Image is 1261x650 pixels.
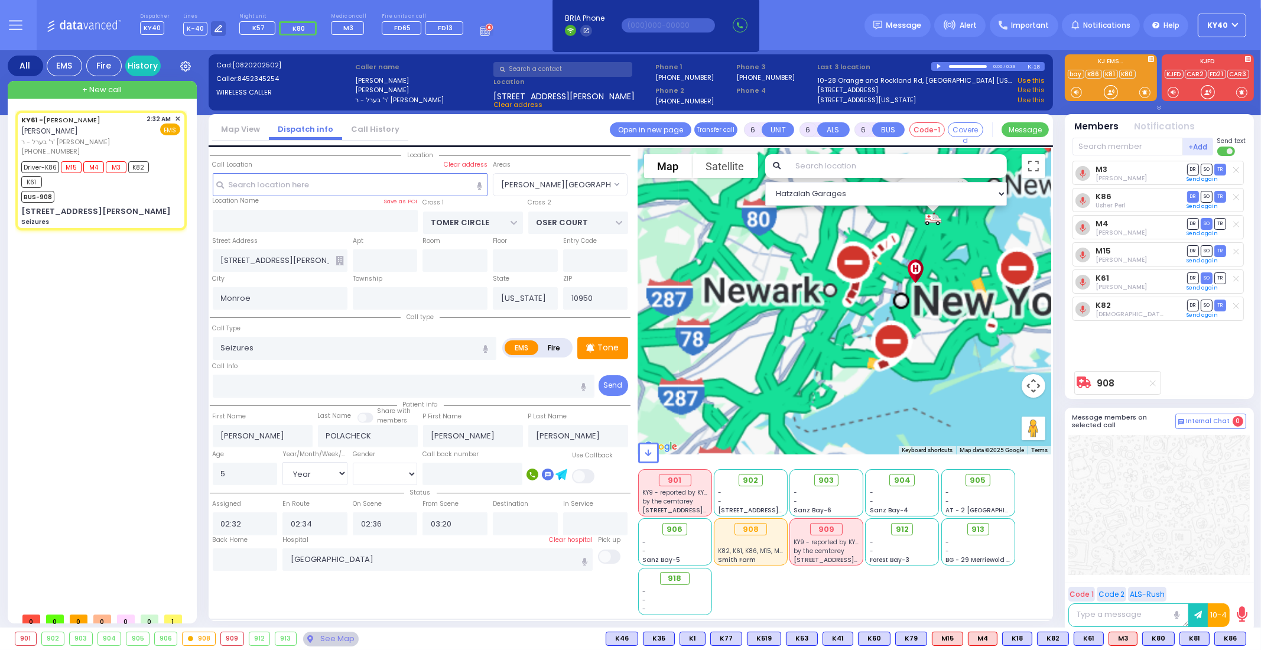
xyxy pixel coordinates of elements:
[282,548,593,571] input: Search hospital
[1214,632,1246,646] div: BLS
[1233,416,1243,427] span: 0
[1022,417,1045,440] button: Drag Pegman onto the map to open Street View
[945,555,1012,564] span: BG - 29 Merriewold S.
[216,74,351,84] label: Caller:
[743,474,758,486] span: 902
[21,115,100,125] a: [PERSON_NAME]
[872,122,905,137] button: BUS
[823,632,853,646] div: K41
[1162,58,1254,67] label: KJFD
[213,450,225,459] label: Age
[401,151,439,160] span: Location
[493,100,542,109] span: Clear address
[932,632,963,646] div: M15
[948,122,983,137] button: Covered
[1097,587,1126,602] button: Code 2
[1198,14,1246,37] button: KY40
[788,154,1007,178] input: Search location
[1227,70,1249,79] a: CAR3
[1096,228,1147,237] span: Avrohom Yitzchok Flohr
[642,497,693,506] span: by the cemtarey
[794,538,860,547] span: KY9 - reported by KY9
[919,207,947,231] div: 908
[493,274,509,284] label: State
[786,632,818,646] div: K53
[1096,255,1147,264] span: Jacob Friedman
[1072,414,1175,429] h5: Message members on selected call
[46,615,64,623] span: 0
[493,77,651,87] label: Location
[1096,301,1111,310] a: K82
[644,154,693,178] button: Show street map
[1011,20,1049,31] span: Important
[718,547,795,555] span: K82, K61, K86, M15, M4, M3
[1037,632,1069,646] div: BLS
[655,73,714,82] label: [PHONE_NUMBER]
[1214,300,1226,311] span: TR
[213,160,253,170] label: Call Location
[817,85,878,95] a: [STREET_ADDRESS]
[1214,245,1226,256] span: TR
[1075,120,1119,134] button: Members
[668,573,682,584] span: 918
[98,632,121,645] div: 904
[622,18,715,32] input: (000)000-00000
[1074,632,1104,646] div: BLS
[444,160,487,170] label: Clear address
[160,123,180,135] span: EMS
[895,632,927,646] div: K79
[493,499,528,509] label: Destination
[282,450,347,459] div: Year/Month/Week/Day
[353,450,375,459] label: Gender
[643,632,675,646] div: BLS
[175,114,180,124] span: ✕
[970,474,986,486] span: 905
[1096,246,1111,255] a: M15
[572,451,613,460] label: Use Callback
[710,632,742,646] div: K77
[873,21,882,30] img: message.svg
[896,524,909,535] span: 912
[47,56,82,76] div: EMS
[736,73,795,82] label: [PHONE_NUMBER]
[1187,311,1218,318] a: Send again
[1119,70,1136,79] a: K80
[212,123,269,135] a: Map View
[106,161,126,173] span: M3
[1068,587,1095,602] button: Code 1
[610,122,691,137] a: Open in new page
[213,362,238,371] label: Call Info
[945,547,949,555] span: -
[1163,20,1179,31] span: Help
[318,411,352,421] label: Last Name
[598,342,619,354] p: Tone
[606,632,638,646] div: BLS
[1002,632,1032,646] div: BLS
[401,313,440,321] span: Call type
[1179,632,1210,646] div: BLS
[183,13,226,20] label: Lines
[968,632,997,646] div: M4
[1178,419,1184,425] img: comment-alt.png
[794,555,906,564] span: [STREET_ADDRESS][PERSON_NAME]
[493,236,507,246] label: Floor
[213,196,259,206] label: Location Name
[221,632,243,645] div: 909
[353,499,382,509] label: On Scene
[1109,632,1137,646] div: ALS
[216,87,351,97] label: WIRELESS CALLER
[147,115,171,123] span: 2:32 AM
[1097,379,1114,388] a: 908
[83,161,104,173] span: M4
[710,632,742,646] div: BLS
[384,197,418,206] label: Save as POI
[213,324,241,333] label: Call Type
[252,23,265,32] span: K57
[1165,70,1184,79] a: KJFD
[343,23,353,32] span: M3
[1068,70,1084,79] a: bay
[993,60,1003,73] div: 0:00
[870,547,873,555] span: -
[960,20,977,31] span: Alert
[1207,20,1228,31] span: KY40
